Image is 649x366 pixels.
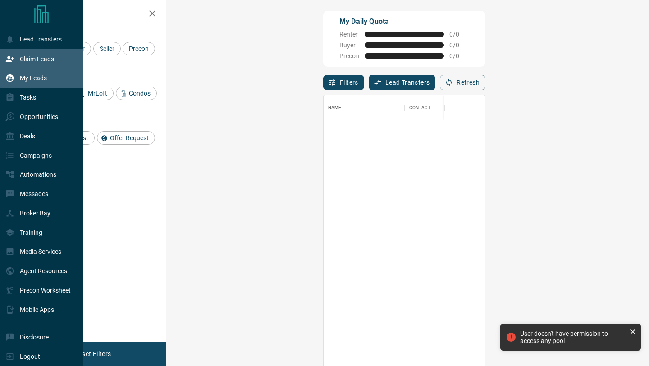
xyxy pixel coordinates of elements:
[339,16,469,27] p: My Daily Quota
[75,87,114,100] div: MrLoft
[323,75,364,90] button: Filters
[328,95,342,120] div: Name
[324,95,405,120] div: Name
[123,42,155,55] div: Precon
[339,41,359,49] span: Buyer
[126,45,152,52] span: Precon
[449,52,469,59] span: 0 / 0
[339,31,359,38] span: Renter
[369,75,436,90] button: Lead Transfers
[29,9,157,20] h2: Filters
[449,31,469,38] span: 0 / 0
[97,131,155,145] div: Offer Request
[520,330,626,344] div: User doesn't have permission to access any pool
[85,90,110,97] span: MrLoft
[405,95,477,120] div: Contact
[440,75,485,90] button: Refresh
[93,42,121,55] div: Seller
[126,90,154,97] span: Condos
[116,87,157,100] div: Condos
[339,52,359,59] span: Precon
[96,45,118,52] span: Seller
[409,95,430,120] div: Contact
[449,41,469,49] span: 0 / 0
[107,134,152,142] span: Offer Request
[69,346,117,361] button: Reset Filters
